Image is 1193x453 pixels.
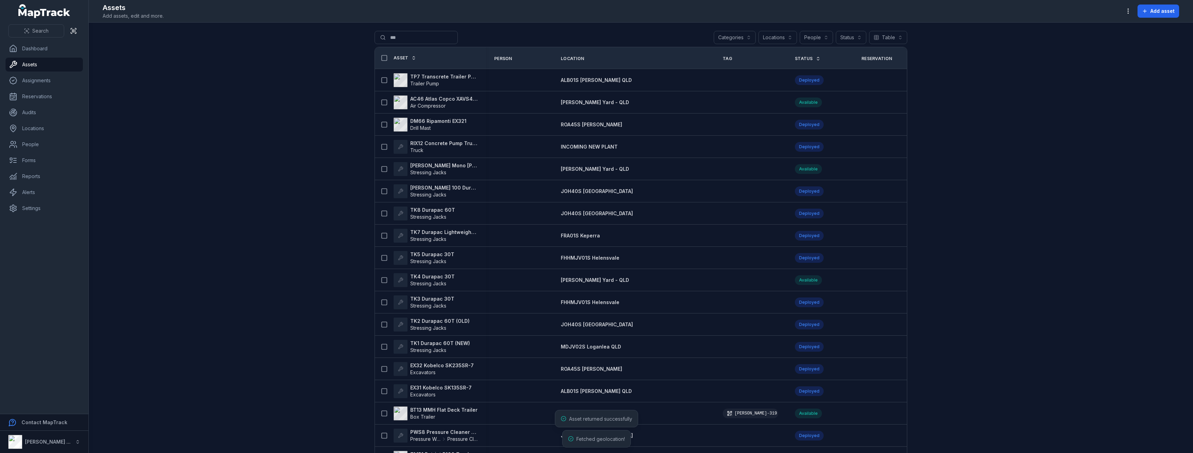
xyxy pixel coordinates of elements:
[561,56,584,61] span: Location
[410,169,446,175] span: Stressing Jacks
[561,388,632,394] span: ALB01S [PERSON_NAME] QLD
[795,164,822,174] div: Available
[561,344,621,350] span: MDJV02S Loganlea QLD
[410,258,446,264] span: Stressing Jacks
[561,299,619,305] span: FHHMJV01S Helensvale
[8,24,64,37] button: Search
[795,297,824,307] div: Deployed
[795,253,824,263] div: Deployed
[561,77,632,84] a: ALB01S [PERSON_NAME] QLD
[447,436,478,443] span: Pressure Cleaner Skid Mounted
[6,137,83,151] a: People
[410,429,478,436] strong: PWS8 Pressure Cleaner Skid Mounted
[6,74,83,87] a: Assignments
[561,188,633,195] a: JOH40S [GEOGRAPHIC_DATA]
[561,321,633,328] a: JOH40S [GEOGRAPHIC_DATA]
[861,56,892,61] span: Reservation
[561,99,629,105] span: [PERSON_NAME] Yard - QLD
[723,56,732,61] span: Tag
[394,140,478,154] a: RIX12 Concrete Pump TruckTruck
[394,384,472,398] a: EX31 Kobelco SK135SR-7Excavators
[795,142,824,152] div: Deployed
[561,343,621,350] a: MDJV02S Loganlea QLD
[410,406,478,413] strong: BT13 MMH Flat Deck Trailer
[561,299,619,306] a: FHHMJV01S Helensvale
[394,340,470,354] a: TK1 Durapac 60T (NEW)Stressing Jacks
[561,277,629,284] a: [PERSON_NAME] Yard - QLD
[410,251,454,258] strong: TK5 Durapac 30T
[410,147,423,153] span: Truck
[394,55,409,61] span: Asset
[6,153,83,167] a: Forms
[561,432,633,439] a: JOH40S [GEOGRAPHIC_DATA]
[561,210,633,217] a: JOH40S [GEOGRAPHIC_DATA]
[576,436,625,442] span: Fetched geolocation!
[795,386,824,396] div: Deployed
[494,56,512,61] span: Person
[800,31,833,44] button: People
[795,320,824,329] div: Deployed
[18,4,70,18] a: MapTrack
[394,251,454,265] a: TK5 Durapac 30TStressing Jacks
[410,229,478,236] strong: TK7 Durapac Lightweight 100T
[561,99,629,106] a: [PERSON_NAME] Yard - QLD
[561,121,622,127] span: ROA45S [PERSON_NAME]
[103,3,164,12] h2: Assets
[394,184,478,198] a: [PERSON_NAME] 100 Durapac 100TStressing Jacks
[836,31,866,44] button: Status
[795,231,824,241] div: Deployed
[394,406,478,420] a: BT13 MMH Flat Deck TrailerBox Trailer
[561,277,629,283] span: [PERSON_NAME] Yard - QLD
[795,342,824,352] div: Deployed
[410,280,446,286] span: Stressing Jacks
[795,186,824,196] div: Deployed
[410,347,446,353] span: Stressing Jacks
[6,169,83,183] a: Reports
[6,121,83,135] a: Locations
[394,362,474,376] a: EX32 Kobelco SK235SR-7Excavators
[410,295,454,302] strong: TK3 Durapac 30T
[795,209,824,218] div: Deployed
[394,95,478,109] a: AC46 Atlas Copco XAVS450Air Compressor
[6,106,83,119] a: Audits
[869,31,907,44] button: Table
[6,201,83,215] a: Settings
[25,439,82,445] strong: [PERSON_NAME] Group
[561,188,633,194] span: JOH40S [GEOGRAPHIC_DATA]
[795,56,821,61] a: Status
[394,118,466,132] a: DM66 Ripamonti EX321Drill Mast
[394,429,478,443] a: PWS8 Pressure Cleaner Skid MountedPressure WashersPressure Cleaner Skid Mounted
[410,436,440,443] span: Pressure Washers
[561,232,600,239] a: FRA01S Keperra
[795,56,813,61] span: Status
[6,42,83,56] a: Dashboard
[410,384,472,391] strong: EX31 Kobelco SK135SR-7
[410,362,474,369] strong: EX32 Kobelco SK235SR-7
[394,273,455,287] a: TK4 Durapac 30TStressing Jacks
[6,58,83,72] a: Assets
[561,77,632,83] span: ALB01S [PERSON_NAME] QLD
[1150,8,1175,15] span: Add asset
[795,364,824,374] div: Deployed
[795,275,822,285] div: Available
[410,318,470,325] strong: TK2 Durapac 60T (OLD)
[410,162,478,169] strong: [PERSON_NAME] Mono [PERSON_NAME] 25TN
[410,207,455,213] strong: TK8 Durapac 60T
[410,236,446,242] span: Stressing Jacks
[561,388,632,395] a: ALB01S [PERSON_NAME] QLD
[410,140,478,147] strong: RIX12 Concrete Pump Truck
[410,73,478,80] strong: TP7 Transcrete Trailer Pump
[410,325,446,331] span: Stressing Jacks
[561,433,633,438] span: JOH40S [GEOGRAPHIC_DATA]
[410,214,446,220] span: Stressing Jacks
[394,295,454,309] a: TK3 Durapac 30TStressing Jacks
[410,340,470,347] strong: TK1 Durapac 60T (NEW)
[758,31,797,44] button: Locations
[410,369,436,375] span: Excavators
[561,321,633,327] span: JOH40S [GEOGRAPHIC_DATA]
[561,210,633,216] span: JOH40S [GEOGRAPHIC_DATA]
[561,366,622,372] a: ROA45S [PERSON_NAME]
[394,162,478,176] a: [PERSON_NAME] Mono [PERSON_NAME] 25TNStressing Jacks
[394,318,470,332] a: TK2 Durapac 60T (OLD)Stressing Jacks
[410,95,478,102] strong: AC46 Atlas Copco XAVS450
